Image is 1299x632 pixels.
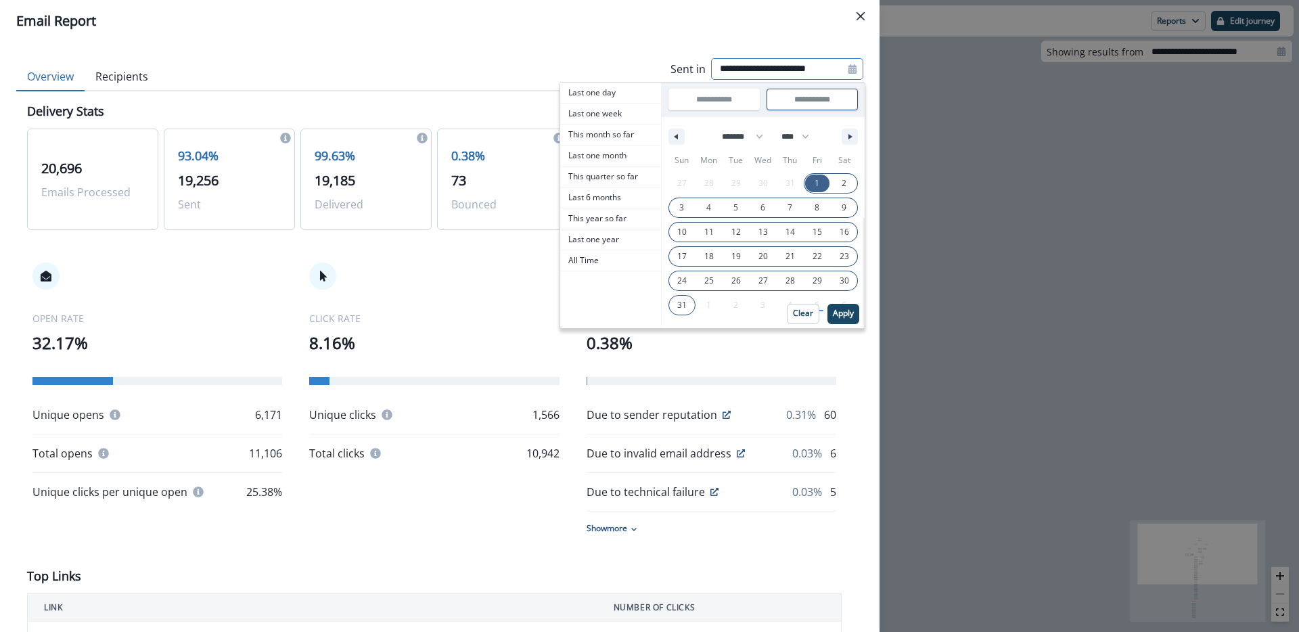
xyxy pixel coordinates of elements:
span: 12 [731,220,741,244]
span: 6 [760,196,765,220]
p: 93.04% [178,147,281,165]
span: 28 [785,269,795,293]
button: 14 [777,220,804,244]
button: 3 [668,196,696,220]
button: Close [850,5,871,27]
span: 1 [815,171,819,196]
span: 5 [733,196,738,220]
button: 26 [723,269,750,293]
button: This year so far [560,208,661,229]
span: 31 [677,293,687,317]
span: 18 [704,244,714,269]
span: 13 [758,220,768,244]
span: 20,696 [41,159,82,177]
p: CLICK RATE [309,311,559,325]
span: 27 [758,269,768,293]
button: 7 [777,196,804,220]
p: 6,171 [255,407,282,423]
span: 21 [785,244,795,269]
button: 2 [831,171,858,196]
p: Sent [178,196,281,212]
p: Total clicks [309,445,365,461]
button: 30 [831,269,858,293]
button: 25 [696,269,723,293]
button: This month so far [560,125,661,145]
span: 24 [677,269,687,293]
p: Top Links [27,567,81,585]
button: 4 [696,196,723,220]
span: Sun [668,150,696,171]
span: 25 [704,269,714,293]
button: Last one month [560,145,661,166]
div: Email Report [16,11,863,31]
p: Unique clicks [309,407,376,423]
span: 11 [704,220,714,244]
button: 1 [804,171,831,196]
button: This quarter so far [560,166,661,187]
p: Unique clicks per unique open [32,484,187,500]
p: Due to invalid email address [587,445,731,461]
p: OPEN RATE [32,311,282,325]
span: 3 [679,196,684,220]
p: 0.03% [792,484,822,500]
button: 16 [831,220,858,244]
span: 29 [813,269,822,293]
button: Last one year [560,229,661,250]
p: 1,566 [532,407,560,423]
button: 9 [831,196,858,220]
span: 23 [840,244,849,269]
button: Last 6 months [560,187,661,208]
button: 29 [804,269,831,293]
p: 99.63% [315,147,417,165]
p: 8.16% [309,331,559,355]
span: Last one week [560,104,661,124]
button: 31 [668,293,696,317]
button: 19 [723,244,750,269]
th: LINK [28,594,597,622]
p: 5 [830,484,836,500]
p: Total opens [32,445,93,461]
span: 26 [731,269,741,293]
p: Delivery Stats [27,102,104,120]
span: 19,185 [315,171,355,189]
span: 2 [842,171,846,196]
span: 17 [677,244,687,269]
p: 6 [830,445,836,461]
p: Delivered [315,196,417,212]
p: 0.31% [786,407,816,423]
button: Apply [827,304,859,324]
span: 7 [788,196,792,220]
p: 11,106 [249,445,282,461]
p: 60 [824,407,836,423]
p: 25.38% [246,484,282,500]
span: Last one day [560,83,661,103]
span: Sat [831,150,858,171]
span: Thu [777,150,804,171]
span: 16 [840,220,849,244]
p: Due to technical failure [587,484,705,500]
button: Overview [16,63,85,91]
p: 32.17% [32,331,282,355]
p: 0.03% [792,445,822,461]
button: 17 [668,244,696,269]
p: Bounced [451,196,554,212]
button: 11 [696,220,723,244]
button: Last one day [560,83,661,104]
p: Unique opens [32,407,104,423]
span: 8 [815,196,819,220]
button: Clear [787,304,819,324]
p: 10,942 [526,445,560,461]
p: Due to sender reputation [587,407,717,423]
p: Clear [793,309,813,318]
button: 24 [668,269,696,293]
button: 13 [750,220,777,244]
span: 19 [731,244,741,269]
button: Recipients [85,63,159,91]
span: 73 [451,171,466,189]
button: All Time [560,250,661,271]
span: 15 [813,220,822,244]
span: 10 [677,220,687,244]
